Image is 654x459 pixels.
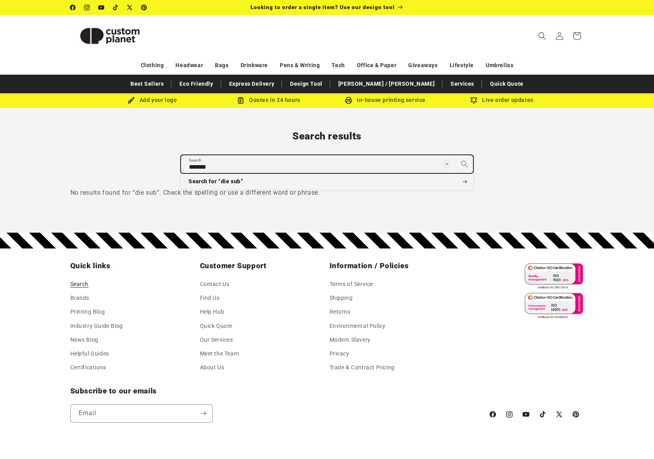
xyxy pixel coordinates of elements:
a: Returns [330,305,351,319]
div: Live order updates [444,95,560,105]
a: Meet the Team [200,347,239,361]
a: Tech [332,58,345,72]
a: Best Sellers [126,77,168,91]
img: Order Updates Icon [237,97,244,104]
a: Our Services [200,333,233,347]
a: Office & Paper [357,58,396,72]
a: Search [70,279,89,291]
p: No results found for “die sub”. Check the spelling or use a different word or phrase. [70,187,584,199]
a: Certifications [70,361,106,374]
a: [PERSON_NAME] / [PERSON_NAME] [334,77,439,91]
a: Custom Planet [67,15,152,56]
a: Terms of Service [330,279,373,291]
iframe: Chat Widget [518,374,654,459]
a: Help Hub [200,305,224,319]
img: In-house printing [345,97,352,104]
a: Brands [70,291,90,305]
a: Privacy [330,347,349,361]
a: News Blog [70,333,98,347]
a: Quick Quote [486,77,528,91]
img: Brush Icon [128,97,135,104]
a: Lifestyle [450,58,474,72]
a: Helpful Guides [70,347,109,361]
a: Design Tool [286,77,326,91]
h1: Search results [70,130,584,143]
a: Environmental Policy [330,319,386,333]
span: Looking to order a single item? Use our design tool [251,4,395,10]
a: Eco Friendly [175,77,217,91]
button: Subscribe [195,404,212,423]
a: Contact Us [200,279,230,291]
h2: Customer Support [200,261,325,271]
a: Printing Blog [70,305,105,319]
a: Shipping [330,291,353,305]
a: Industry Guide Blog [70,319,123,333]
span: Search for “die sub” [188,178,243,186]
img: Custom Planet [70,18,149,54]
img: Order updates [470,97,477,104]
button: Search [456,155,473,173]
a: Clothing [141,58,164,72]
h2: Subscribe to our emails [70,386,481,396]
div: Add your logo [94,95,211,105]
div: Quotes in 24 hours [211,95,327,105]
a: Find Us [200,291,220,305]
summary: Search [533,27,551,45]
img: ISO 14001 Certified [521,291,584,320]
a: Headwear [175,58,203,72]
a: Services [447,77,478,91]
button: Clear search term [438,155,456,173]
a: About Us [200,361,224,374]
img: ISO 9001 Certified [521,261,584,291]
a: Pens & Writing [280,58,320,72]
a: Giveaways [408,58,437,72]
h2: Quick links [70,261,195,271]
a: Express Delivery [225,77,279,91]
a: Trade & Contract Pricing [330,361,395,374]
a: Umbrellas [486,58,513,72]
h2: Information / Policies [330,261,454,271]
a: Bags [215,58,228,72]
a: Quick Quote [200,319,233,333]
a: Modern Slavery [330,333,371,347]
div: In-house printing service [327,95,444,105]
a: Drinkware [241,58,268,72]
